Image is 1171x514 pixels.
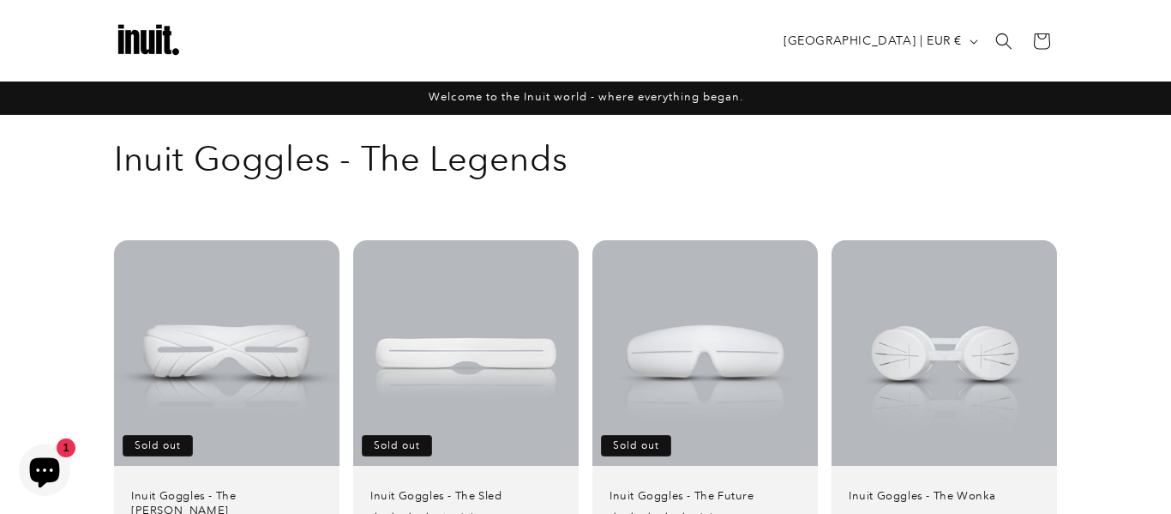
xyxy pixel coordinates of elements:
[114,136,1057,181] h1: Inuit Goggles - The Legends
[610,489,801,504] a: Inuit Goggles - The Future
[784,32,962,50] span: [GEOGRAPHIC_DATA] | EUR €
[429,90,743,103] span: Welcome to the Inuit world - where everything began.
[849,489,1040,504] a: Inuit Goggles - The Wonka
[114,7,183,76] img: Inuit Logo
[114,82,1057,114] div: Announcement
[370,489,561,504] a: Inuit Goggles - The Sled
[14,444,75,500] inbox-online-store-chat: Shopify online store chat
[773,25,985,57] button: [GEOGRAPHIC_DATA] | EUR €
[985,22,1023,60] summary: Search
